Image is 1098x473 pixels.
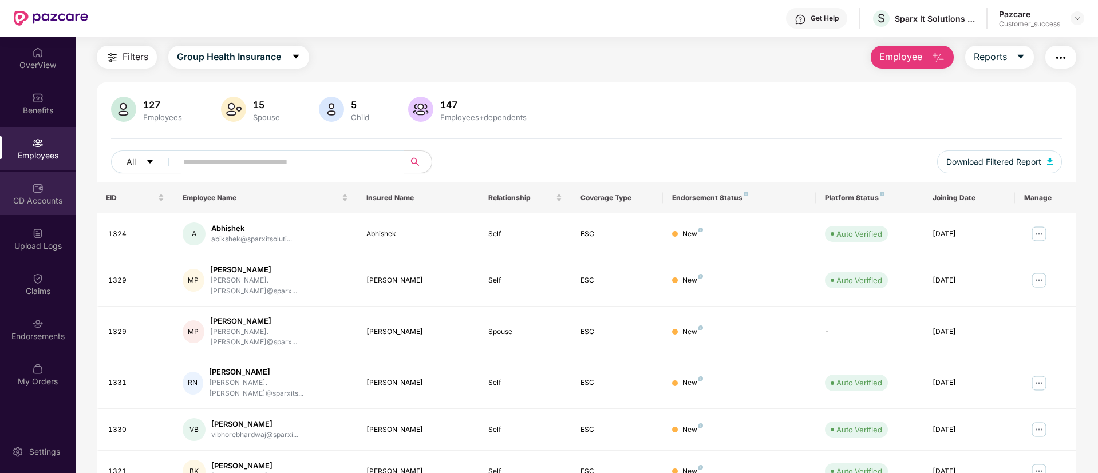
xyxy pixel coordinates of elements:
[177,50,281,64] span: Group Health Insurance
[488,327,562,337] div: Spouse
[682,377,703,388] div: New
[183,269,204,292] div: MP
[1073,14,1082,23] img: svg+xml;base64,PHN2ZyBpZD0iRHJvcGRvd24tMzJ4MzIiIHhtbG5zPSJodHRwOi8vd3d3LnczLm9yZy8yMDAwL3N2ZyIgd2...
[26,446,64,458] div: Settings
[488,275,562,286] div: Self
[97,46,157,69] button: Filters
[811,14,839,23] div: Get Help
[999,9,1060,19] div: Pazcare
[965,46,1034,69] button: Reportscaret-down
[836,377,882,388] div: Auto Verified
[319,97,344,122] img: svg+xml;base64,PHN2ZyB4bWxucz0iaHR0cDovL3d3dy53My5vcmcvMjAwMC9zdmciIHhtbG5zOnhsaW5rPSJodHRwOi8vd3...
[933,229,1006,240] div: [DATE]
[795,14,806,25] img: svg+xml;base64,PHN2ZyBpZD0iSGVscC0zMngzMiIgeG1sbnM9Imh0dHA6Ly93d3cudzMub3JnLzIwMDAvc3ZnIiB3aWR0aD...
[111,150,181,173] button: Allcaret-down
[1030,225,1048,243] img: manageButton
[366,229,471,240] div: Abhishek
[357,182,480,213] th: Insured Name
[404,157,426,166] span: search
[682,275,703,286] div: New
[211,223,292,234] div: Abhishek
[946,156,1041,168] span: Download Filtered Report
[32,363,44,375] img: svg+xml;base64,PHN2ZyBpZD0iTXlfT3JkZXJzIiBkYXRhLW5hbWU9Ik15IE9yZGVycyIgeG1sbnM9Imh0dHA6Ly93d3cudz...
[438,113,529,122] div: Employees+dependents
[488,229,562,240] div: Self
[682,229,703,240] div: New
[291,52,301,62] span: caret-down
[479,182,571,213] th: Relationship
[698,325,703,330] img: svg+xml;base64,PHN2ZyB4bWxucz0iaHR0cDovL3d3dy53My5vcmcvMjAwMC9zdmciIHdpZHRoPSI4IiBoZWlnaHQ9IjgiIH...
[32,273,44,284] img: svg+xml;base64,PHN2ZyBpZD0iQ2xhaW0iIHhtbG5zPSJodHRwOi8vd3d3LnczLm9yZy8yMDAwL3N2ZyIgd2lkdGg9IjIwIi...
[12,446,23,458] img: svg+xml;base64,PHN2ZyBpZD0iU2V0dGluZy0yMHgyMCIgeG1sbnM9Imh0dHA6Ly93d3cudzMub3JnLzIwMDAvc3ZnIiB3aW...
[1047,158,1053,165] img: svg+xml;base64,PHN2ZyB4bWxucz0iaHR0cDovL3d3dy53My5vcmcvMjAwMC9zdmciIHhtbG5zOnhsaW5rPSJodHRwOi8vd3...
[404,150,432,173] button: search
[108,327,164,337] div: 1329
[111,97,136,122] img: svg+xml;base64,PHN2ZyB4bWxucz0iaHR0cDovL3d3dy53My5vcmcvMjAwMC9zdmciIHhtbG5zOnhsaW5rPSJodHRwOi8vd3...
[933,424,1006,435] div: [DATE]
[933,327,1006,337] div: [DATE]
[209,367,347,377] div: [PERSON_NAME]
[879,50,922,64] span: Employee
[146,158,154,167] span: caret-down
[32,137,44,149] img: svg+xml;base64,PHN2ZyBpZD0iRW1wbG95ZWVzIiB4bWxucz0iaHR0cDovL3d3dy53My5vcmcvMjAwMC9zdmciIHdpZHRoPS...
[816,307,923,358] td: -
[210,264,348,275] div: [PERSON_NAME]
[123,50,148,64] span: Filters
[580,275,654,286] div: ESC
[366,327,471,337] div: [PERSON_NAME]
[895,13,975,24] div: Sparx It Solutions Private Limited
[836,228,882,240] div: Auto Verified
[349,99,372,110] div: 5
[933,275,1006,286] div: [DATE]
[1054,51,1068,65] img: svg+xml;base64,PHN2ZyB4bWxucz0iaHR0cDovL3d3dy53My5vcmcvMjAwMC9zdmciIHdpZHRoPSIyNCIgaGVpZ2h0PSIyNC...
[488,377,562,388] div: Self
[1030,374,1048,392] img: manageButton
[183,320,204,343] div: MP
[1015,182,1076,213] th: Manage
[366,377,471,388] div: [PERSON_NAME]
[32,47,44,58] img: svg+xml;base64,PHN2ZyBpZD0iSG9tZSIgeG1sbnM9Imh0dHA6Ly93d3cudzMub3JnLzIwMDAvc3ZnIiB3aWR0aD0iMjAiIG...
[32,182,44,194] img: svg+xml;base64,PHN2ZyBpZD0iQ0RfQWNjb3VudHMiIGRhdGEtbmFtZT0iQ0QgQWNjb3VudHMiIHhtbG5zPSJodHRwOi8vd3...
[210,316,348,327] div: [PERSON_NAME]
[580,327,654,337] div: ESC
[251,99,282,110] div: 15
[580,424,654,435] div: ESC
[580,377,654,388] div: ESC
[183,418,206,441] div: VB
[1030,271,1048,289] img: manageButton
[168,46,309,69] button: Group Health Insurancecaret-down
[209,377,347,399] div: [PERSON_NAME].[PERSON_NAME]@sparxits...
[127,156,136,168] span: All
[221,97,246,122] img: svg+xml;base64,PHN2ZyB4bWxucz0iaHR0cDovL3d3dy53My5vcmcvMjAwMC9zdmciIHhtbG5zOnhsaW5rPSJodHRwOi8vd3...
[836,275,882,286] div: Auto Verified
[698,228,703,232] img: svg+xml;base64,PHN2ZyB4bWxucz0iaHR0cDovL3d3dy53My5vcmcvMjAwMC9zdmciIHdpZHRoPSI4IiBoZWlnaHQ9IjgiIH...
[211,460,329,471] div: [PERSON_NAME]
[108,424,164,435] div: 1330
[438,99,529,110] div: 147
[173,182,357,213] th: Employee Name
[999,19,1060,29] div: Customer_success
[580,229,654,240] div: ESC
[923,182,1015,213] th: Joining Date
[211,419,298,430] div: [PERSON_NAME]
[871,46,954,69] button: Employee
[366,424,471,435] div: [PERSON_NAME]
[488,424,562,435] div: Self
[682,424,703,435] div: New
[349,113,372,122] div: Child
[14,11,88,26] img: New Pazcare Logo
[210,275,348,297] div: [PERSON_NAME].[PERSON_NAME]@sparx...
[672,193,807,202] div: Endorsement Status
[698,376,703,381] img: svg+xml;base64,PHN2ZyB4bWxucz0iaHR0cDovL3d3dy53My5vcmcvMjAwMC9zdmciIHdpZHRoPSI4IiBoZWlnaHQ9IjgiIH...
[1016,52,1025,62] span: caret-down
[211,234,292,245] div: abikshek@sparxitsoluti...
[698,274,703,279] img: svg+xml;base64,PHN2ZyB4bWxucz0iaHR0cDovL3d3dy53My5vcmcvMjAwMC9zdmciIHdpZHRoPSI4IiBoZWlnaHQ9IjgiIH...
[141,113,184,122] div: Employees
[183,222,206,245] div: A
[878,11,885,25] span: S
[183,372,203,395] div: RN
[251,113,282,122] div: Spouse
[1030,420,1048,439] img: manageButton
[408,97,433,122] img: svg+xml;base64,PHN2ZyB4bWxucz0iaHR0cDovL3d3dy53My5vcmcvMjAwMC9zdmciIHhtbG5zOnhsaW5rPSJodHRwOi8vd3...
[141,99,184,110] div: 127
